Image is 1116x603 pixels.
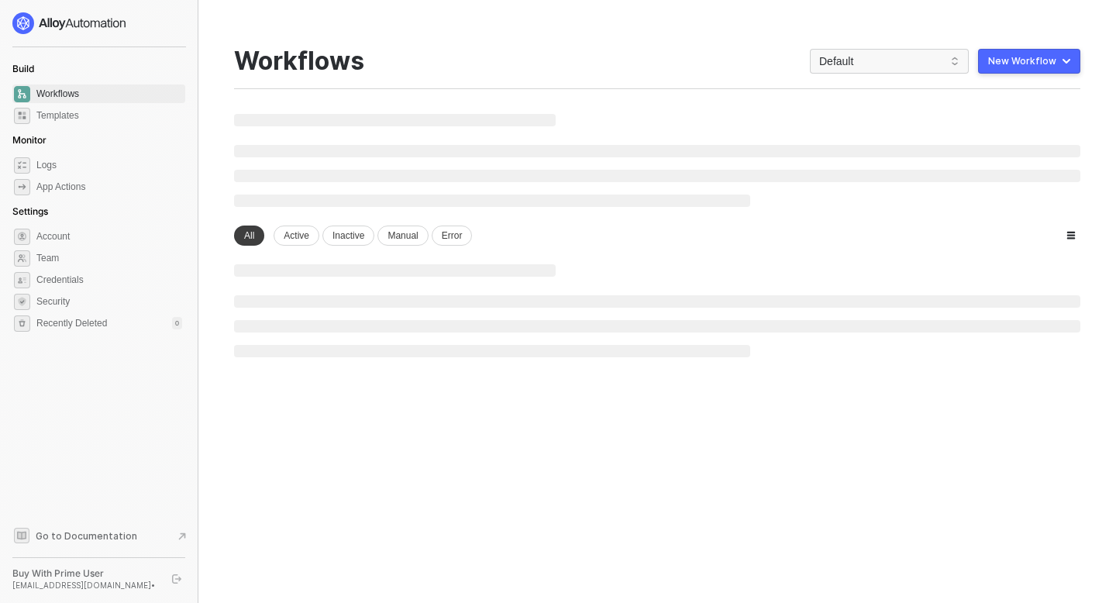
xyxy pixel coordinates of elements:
div: Error [432,226,473,246]
span: Credentials [36,270,182,289]
span: Build [12,63,34,74]
a: logo [12,12,185,34]
span: Templates [36,106,182,125]
span: Security [36,292,182,311]
span: icon-app-actions [14,179,30,195]
div: 0 [172,317,182,329]
span: documentation [14,528,29,543]
div: New Workflow [988,55,1056,67]
span: credentials [14,272,30,288]
span: Settings [12,205,48,217]
span: dashboard [14,86,30,102]
div: All [234,226,264,246]
a: Knowledge Base [12,526,186,545]
div: Inactive [322,226,374,246]
div: Manual [377,226,428,246]
span: settings [14,229,30,245]
div: Buy With Prime User [12,567,158,580]
span: Team [36,249,182,267]
span: Go to Documentation [36,529,137,543]
span: Logs [36,156,182,174]
span: logout [172,574,181,584]
span: Account [36,227,182,246]
span: icon-logs [14,157,30,174]
span: settings [14,315,30,332]
span: Default [819,50,959,73]
span: Monitor [12,134,46,146]
span: marketplace [14,108,30,124]
span: security [14,294,30,310]
button: New Workflow [978,49,1080,74]
span: team [14,250,30,267]
span: Recently Deleted [36,317,107,330]
span: Workflows [36,84,182,103]
div: Active [274,226,319,246]
span: document-arrow [174,529,190,544]
div: Workflows [234,47,364,76]
div: App Actions [36,181,85,194]
div: [EMAIL_ADDRESS][DOMAIN_NAME] • [12,580,158,591]
img: logo [12,12,127,34]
